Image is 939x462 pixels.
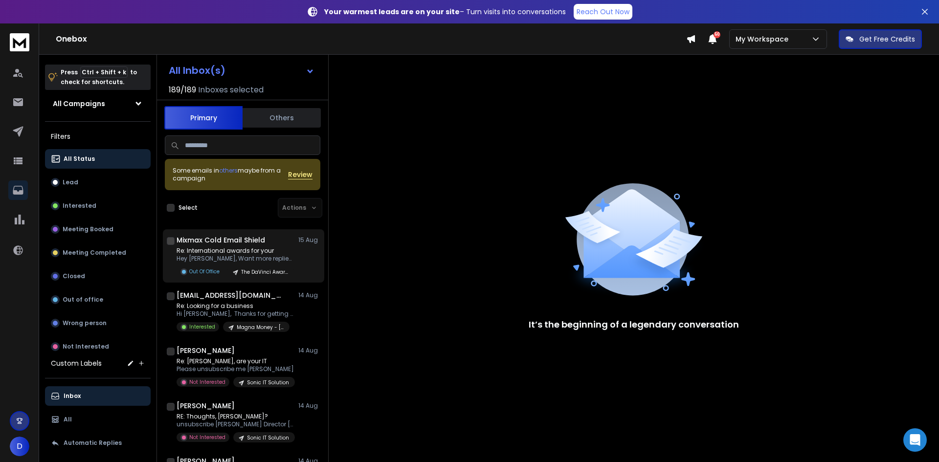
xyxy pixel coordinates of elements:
[189,434,225,441] p: Not Interested
[324,7,566,17] p: – Turn visits into conversations
[298,291,320,299] p: 14 Aug
[173,167,288,182] div: Some emails in maybe from a campaign
[247,379,289,386] p: Sonic IT Solution
[45,337,151,356] button: Not Interested
[177,235,265,245] h1: Mixmax Cold Email Shield
[177,357,294,365] p: Re: [PERSON_NAME], are your IT
[247,434,289,441] p: Sonic IT Solution
[177,365,294,373] p: Please unsubscribe me [PERSON_NAME]
[64,439,122,447] p: Automatic Replies
[64,392,81,400] p: Inbox
[45,196,151,216] button: Interested
[177,401,235,411] h1: [PERSON_NAME]
[10,437,29,456] button: D
[45,386,151,406] button: Inbox
[161,61,322,80] button: All Inbox(s)
[198,84,264,96] h3: Inboxes selected
[243,107,321,129] button: Others
[219,166,238,175] span: others
[839,29,922,49] button: Get Free Credits
[177,346,235,355] h1: [PERSON_NAME]
[298,236,320,244] p: 15 Aug
[63,319,107,327] p: Wrong person
[179,204,198,212] label: Select
[177,290,284,300] h1: [EMAIL_ADDRESS][DOMAIN_NAME]
[237,324,284,331] p: Magna Money - [GEOGRAPHIC_DATA]
[189,378,225,386] p: Not Interested
[63,202,96,210] p: Interested
[177,302,294,310] p: Re: Looking for a business
[10,33,29,51] img: logo
[45,290,151,309] button: Out of office
[714,31,720,38] span: 50
[189,323,215,330] p: Interested
[529,318,739,331] p: It’s the beginning of a legendary conversation
[177,255,294,263] p: Hey [PERSON_NAME], Want more replies to
[177,420,294,428] p: unsubscribe [PERSON_NAME] Director [cid:image001.gif@01DC0D1E.9949C1C0]
[61,67,137,87] p: Press to check for shortcuts.
[298,347,320,354] p: 14 Aug
[63,343,109,351] p: Not Interested
[45,433,151,453] button: Automatic Replies
[169,84,196,96] span: 189 / 189
[45,243,151,263] button: Meeting Completed
[241,268,288,276] p: The DaVinci Awards - [GEOGRAPHIC_DATA]
[736,34,792,44] p: My Workspace
[164,106,243,130] button: Primary
[574,4,632,20] a: Reach Out Now
[859,34,915,44] p: Get Free Credits
[177,413,294,420] p: RE: Thoughts, [PERSON_NAME]?
[45,410,151,429] button: All
[298,402,320,410] p: 14 Aug
[63,249,126,257] p: Meeting Completed
[63,225,113,233] p: Meeting Booked
[45,313,151,333] button: Wrong person
[324,7,460,17] strong: Your warmest leads are on your site
[53,99,105,109] h1: All Campaigns
[45,266,151,286] button: Closed
[80,66,128,78] span: Ctrl + Shift + k
[63,272,85,280] p: Closed
[577,7,629,17] p: Reach Out Now
[45,173,151,192] button: Lead
[51,358,102,368] h3: Custom Labels
[63,296,103,304] p: Out of office
[64,416,72,423] p: All
[45,220,151,239] button: Meeting Booked
[63,178,78,186] p: Lead
[177,310,294,318] p: Hi [PERSON_NAME], Thanks for getting back
[903,428,927,452] div: Open Intercom Messenger
[177,247,294,255] p: Re: International awards for your
[45,94,151,113] button: All Campaigns
[56,33,686,45] h1: Onebox
[64,155,95,163] p: All Status
[45,130,151,143] h3: Filters
[45,149,151,169] button: All Status
[288,170,313,179] button: Review
[189,268,220,275] p: Out Of Office
[169,66,225,75] h1: All Inbox(s)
